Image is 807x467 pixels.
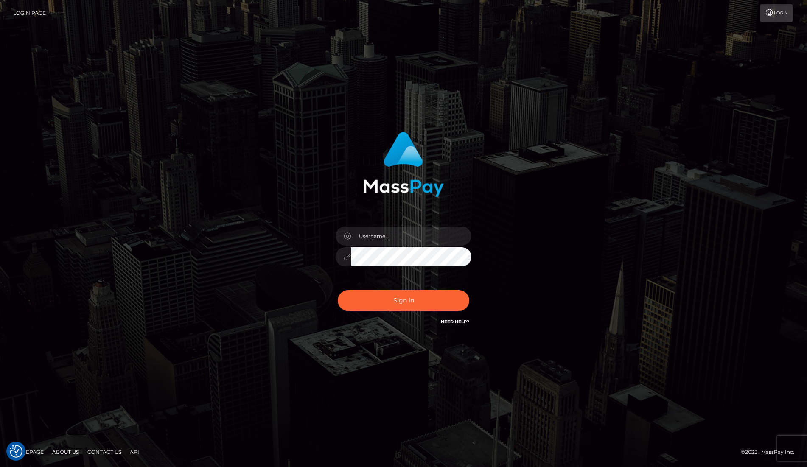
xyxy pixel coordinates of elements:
[13,4,46,22] a: Login Page
[741,447,801,457] div: © 2025 , MassPay Inc.
[49,445,82,459] a: About Us
[10,445,22,458] button: Consent Preferences
[126,445,143,459] a: API
[363,132,444,197] img: MassPay Login
[338,290,469,311] button: Sign in
[10,445,22,458] img: Revisit consent button
[84,445,125,459] a: Contact Us
[351,227,471,246] input: Username...
[760,4,793,22] a: Login
[441,319,469,324] a: Need Help?
[9,445,47,459] a: Homepage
